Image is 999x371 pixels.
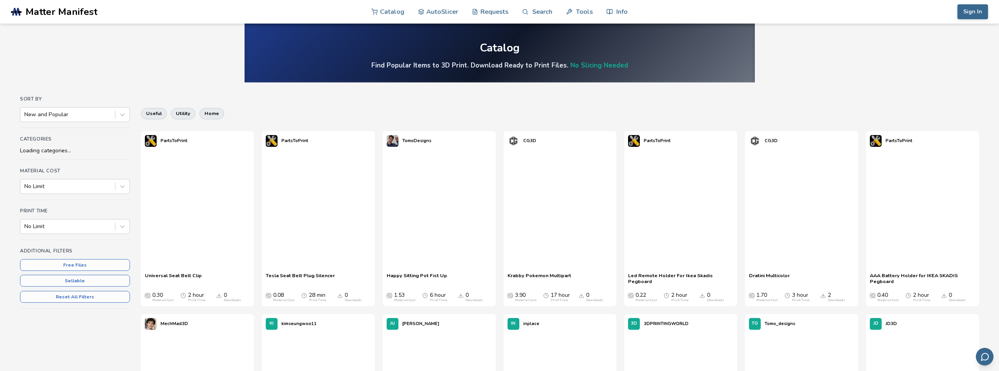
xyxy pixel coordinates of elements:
div: 0 [466,292,483,302]
p: PartsToPrint [281,137,308,145]
span: Downloads [458,292,464,298]
button: utility [171,108,195,119]
div: 0.22 [636,292,657,302]
div: 0 [949,292,966,302]
a: PartsToPrint's profilePartsToPrint [624,131,674,151]
span: Matter Manifest [26,6,97,17]
div: Downloads [707,298,724,302]
img: CG3D's profile [749,135,761,147]
div: 3.90 [515,292,536,302]
span: Average Print Time [301,292,307,298]
a: PartsToPrint's profilePartsToPrint [141,131,191,151]
img: PartsToPrint's profile [870,135,882,147]
a: CG3D's profileCG3D [745,131,782,151]
a: PartsToPrint's profilePartsToPrint [866,131,916,151]
div: Loading categories... [20,148,130,154]
h4: Print Time [20,208,130,214]
a: Universal Seat Belt Clip [145,272,202,284]
a: Tesla Seat Belt Plug Silencer [266,272,335,284]
a: CG3D's profileCG3D [504,131,540,151]
p: PartsToPrint [161,137,187,145]
span: Average Print Time [664,292,669,298]
div: 6 hour [430,292,447,302]
div: Print Time [309,298,326,302]
span: Downloads [699,292,705,298]
p: JD3D [886,320,897,328]
span: Average Cost [749,292,754,298]
p: [PERSON_NAME] [402,320,439,328]
span: Happy Sitting Pot Fist Up [387,272,447,284]
div: 2 [828,292,845,302]
span: Average Cost [387,292,392,298]
div: Downloads [345,298,362,302]
div: Material Cost [877,298,899,302]
button: Send feedback via email [976,348,994,366]
button: Sign In [957,4,988,19]
span: Average Print Time [181,292,186,298]
div: 0 [586,292,603,302]
div: Print Time [551,298,568,302]
a: Led Remote Holder For Ikea Skadis Pegboard [628,272,733,284]
img: CG3D's profile [508,135,519,147]
button: Sellable [20,275,130,287]
div: Material Cost [152,298,174,302]
a: TomoDesigns's profileTomoDesigns [383,131,435,151]
div: Print Time [188,298,205,302]
div: Print Time [430,298,447,302]
span: Downloads [337,292,343,298]
h4: Material Cost [20,168,130,174]
div: 3 hour [792,292,809,302]
p: CG3D [765,137,778,145]
div: Material Cost [273,298,294,302]
p: PartsToPrint [644,137,670,145]
span: Downloads [820,292,826,298]
span: Downloads [579,292,584,298]
p: 3DPRINTINGWORLD [644,320,689,328]
p: TomoDesigns [402,137,431,145]
div: 17 hour [551,292,570,302]
div: Print Time [792,298,809,302]
h4: Find Popular Items to 3D Print. Download Ready to Print Files. [371,61,628,70]
img: PartsToPrint's profile [145,135,157,147]
input: No Limit [24,223,26,230]
a: Krabby Pokemon Multipart [508,272,571,284]
div: 0.08 [273,292,294,302]
img: PartsToPrint's profile [266,135,278,147]
button: Reset All Filters [20,291,130,303]
span: Average Print Time [422,292,428,298]
div: Downloads [466,298,483,302]
div: 0 [707,292,724,302]
input: No Limit [24,183,26,190]
img: TomoDesigns's profile [387,135,398,147]
span: Average Cost [628,292,634,298]
div: 28 min [309,292,326,302]
div: 0 [224,292,241,302]
p: kimseungwoo11 [281,320,317,328]
div: Material Cost [515,298,536,302]
div: Downloads [949,298,966,302]
div: Downloads [586,298,603,302]
span: JU [390,321,395,326]
a: PartsToPrint's profilePartsToPrint [262,131,312,151]
h4: Sort By [20,96,130,102]
a: MechMad3D's profileMechMad3D [141,314,192,334]
span: Average Print Time [785,292,790,298]
a: AAA Battery Holder for IKEA SKADIS Pegboard [870,272,975,284]
span: 3D [631,321,637,326]
div: Print Time [671,298,689,302]
span: Downloads [941,292,947,298]
div: Material Cost [394,298,415,302]
p: inplace [523,320,539,328]
p: MechMad3D [161,320,188,328]
span: Average Cost [266,292,271,298]
p: PartsToPrint [886,137,912,145]
span: TO [752,321,758,326]
a: Dratini Multicolor [749,272,790,284]
input: New and Popular [24,111,26,118]
div: Downloads [828,298,845,302]
h4: Additional Filters [20,248,130,254]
